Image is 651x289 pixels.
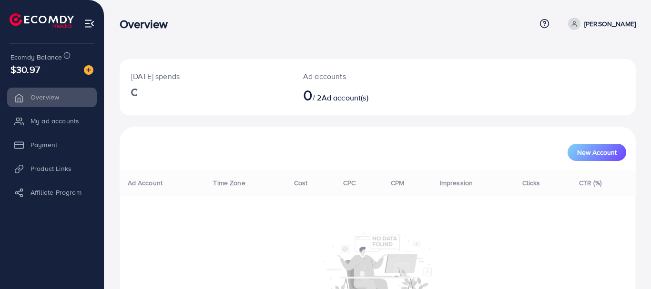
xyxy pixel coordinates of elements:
[322,92,368,103] span: Ad account(s)
[10,52,62,62] span: Ecomdy Balance
[84,18,95,29] img: menu
[584,18,636,30] p: [PERSON_NAME]
[564,18,636,30] a: [PERSON_NAME]
[84,65,93,75] img: image
[303,86,409,104] h2: / 2
[10,62,40,76] span: $30.97
[303,84,313,106] span: 0
[577,149,617,156] span: New Account
[131,70,280,82] p: [DATE] spends
[120,17,175,31] h3: Overview
[10,13,74,28] img: logo
[303,70,409,82] p: Ad accounts
[568,144,626,161] button: New Account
